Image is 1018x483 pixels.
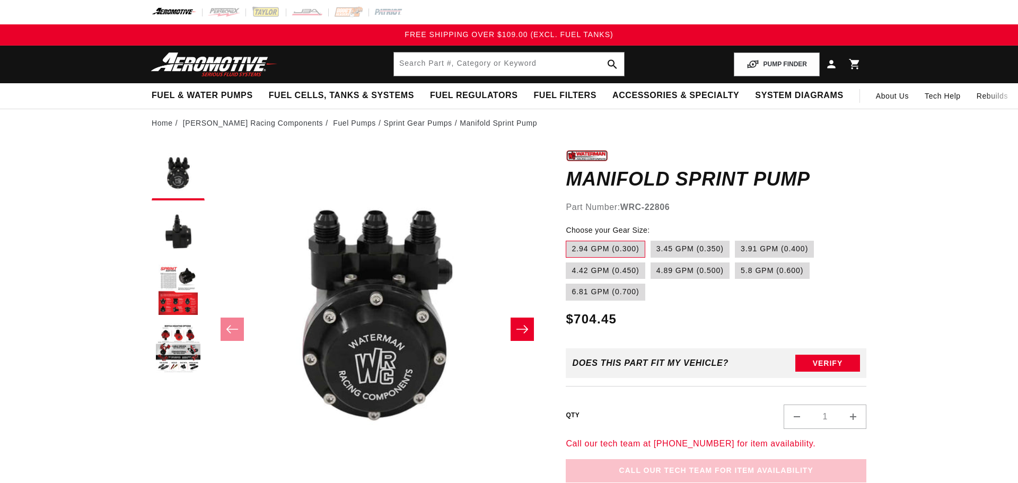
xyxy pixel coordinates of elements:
[430,90,517,101] span: Fuel Regulators
[148,52,280,77] img: Aeromotive
[422,83,525,108] summary: Fuel Regulators
[734,52,820,76] button: PUMP FINDER
[333,117,376,129] a: Fuel Pumps
[620,203,670,212] strong: WRC-22806
[533,90,596,101] span: Fuel Filters
[572,358,729,368] div: Does This part fit My vehicle?
[868,83,917,109] a: About Us
[144,83,261,108] summary: Fuel & Water Pumps
[566,241,645,258] label: 2.94 GPM (0.300)
[566,200,866,214] div: Part Number:
[183,117,323,129] a: [PERSON_NAME] Racing Components
[511,318,534,341] button: Slide right
[269,90,414,101] span: Fuel Cells, Tanks & Systems
[612,90,739,101] span: Accessories & Specialty
[152,90,253,101] span: Fuel & Water Pumps
[747,83,851,108] summary: System Diagrams
[460,117,537,129] li: Manifold Sprint Pump
[925,90,961,102] span: Tech Help
[969,83,1016,109] summary: Rebuilds
[383,117,460,129] li: Sprint Gear Pumps
[221,318,244,341] button: Slide left
[735,262,810,279] label: 5.8 GPM (0.600)
[152,117,173,129] a: Home
[152,147,205,200] button: Load image 1 in gallery view
[566,411,580,420] label: QTY
[795,355,860,372] button: Verify
[651,262,730,279] label: 4.89 GPM (0.500)
[876,92,909,100] span: About Us
[152,206,205,259] button: Load image 2 in gallery view
[152,117,866,129] nav: breadcrumbs
[651,241,730,258] label: 3.45 GPM (0.350)
[405,30,613,39] span: FREE SHIPPING OVER $109.00 (EXCL. FUEL TANKS)
[261,83,422,108] summary: Fuel Cells, Tanks & Systems
[566,262,645,279] label: 4.42 GPM (0.450)
[566,225,651,236] legend: Choose your Gear Size:
[917,83,969,109] summary: Tech Help
[735,241,814,258] label: 3.91 GPM (0.400)
[152,264,205,317] button: Load image 3 in gallery view
[152,322,205,375] button: Load image 4 in gallery view
[755,90,843,101] span: System Diagrams
[394,52,624,76] input: Search by Part Number, Category or Keyword
[604,83,747,108] summary: Accessories & Specialty
[525,83,604,108] summary: Fuel Filters
[566,439,815,448] a: Call our tech team at [PHONE_NUMBER] for item availability.
[566,310,617,329] span: $704.45
[977,90,1008,102] span: Rebuilds
[566,171,866,188] h1: Manifold Sprint Pump
[566,284,645,301] label: 6.81 GPM (0.700)
[601,52,624,76] button: search button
